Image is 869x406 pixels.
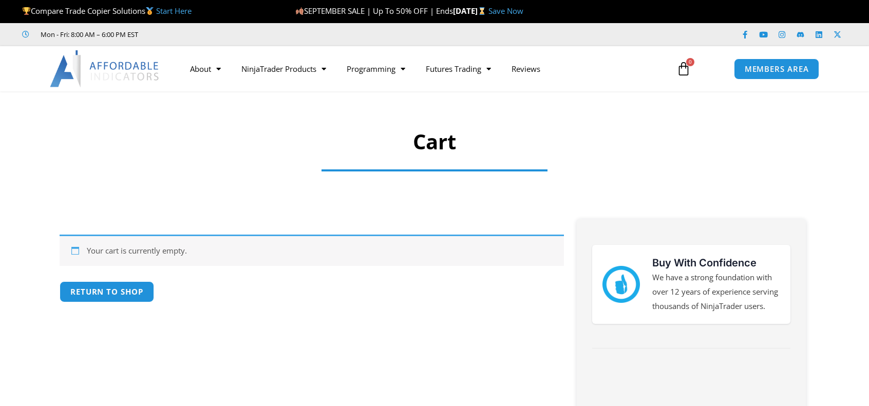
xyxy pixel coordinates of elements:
[745,65,809,73] span: MEMBERS AREA
[95,127,775,156] h1: Cart
[686,58,694,66] span: 0
[453,6,488,16] strong: [DATE]
[180,57,231,81] a: About
[295,6,453,16] span: SEPTEMBER SALE | Up To 50% OFF | Ends
[156,6,192,16] a: Start Here
[60,235,564,266] div: Your cart is currently empty.
[488,6,523,16] a: Save Now
[336,57,415,81] a: Programming
[478,7,486,15] img: ⌛
[50,50,160,87] img: LogoAI | Affordable Indicators – NinjaTrader
[652,270,781,314] p: We have a strong foundation with over 12 years of experience serving thousands of NinjaTrader users.
[38,28,138,41] span: Mon - Fri: 8:00 AM – 6:00 PM EST
[296,7,304,15] img: 🍂
[734,59,820,80] a: MEMBERS AREA
[180,57,665,81] nav: Menu
[602,266,639,303] img: mark thumbs good 43913 | Affordable Indicators – NinjaTrader
[661,54,706,84] a: 0
[23,7,30,15] img: 🏆
[60,281,154,302] a: Return to shop
[231,57,336,81] a: NinjaTrader Products
[652,255,781,270] h3: Buy With Confidence
[153,29,307,40] iframe: Customer reviews powered by Trustpilot
[22,6,192,16] span: Compare Trade Copier Solutions
[146,7,154,15] img: 🥇
[501,57,551,81] a: Reviews
[415,57,501,81] a: Futures Trading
